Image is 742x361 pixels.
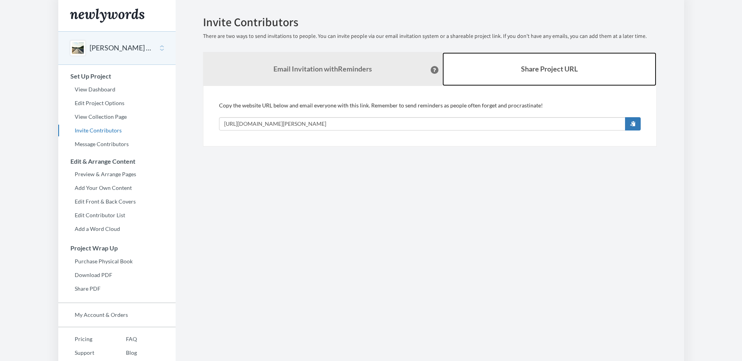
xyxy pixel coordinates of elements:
[58,111,176,123] a: View Collection Page
[16,5,44,13] span: Support
[58,209,176,221] a: Edit Contributor List
[110,347,137,359] a: Blog
[521,64,578,73] b: Share Project URL
[59,73,176,80] h3: Set Up Project
[58,283,176,295] a: Share PDF
[273,64,372,73] strong: Email Invitation with Reminders
[58,333,110,345] a: Pricing
[58,256,176,267] a: Purchase Physical Book
[58,138,176,150] a: Message Contributors
[59,158,176,165] h3: Edit & Arrange Content
[110,333,137,345] a: FAQ
[58,196,176,207] a: Edit Front & Back Covers
[58,168,176,180] a: Preview & Arrange Pages
[59,245,176,252] h3: Project Wrap Up
[58,309,176,321] a: My Account & Orders
[58,97,176,109] a: Edit Project Options
[203,16,657,29] h2: Invite Contributors
[70,9,144,23] img: Newlywords logo
[203,32,657,40] p: There are two ways to send invitations to people. You can invite people via our email invitation ...
[58,84,176,95] a: View Dashboard
[58,125,176,136] a: Invite Contributors
[58,223,176,235] a: Add a Word Cloud
[58,269,176,281] a: Download PDF
[58,347,110,359] a: Support
[90,43,153,53] button: [PERSON_NAME] 15 Years
[219,102,641,130] div: Copy the website URL below and email everyone with this link. Remember to send reminders as peopl...
[58,182,176,194] a: Add Your Own Content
